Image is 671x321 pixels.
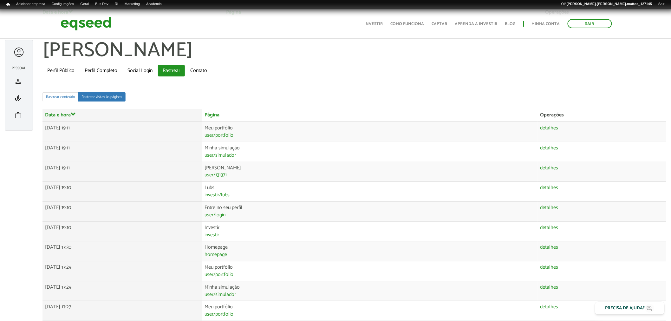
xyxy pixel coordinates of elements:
[205,113,219,118] a: Página
[558,2,655,7] a: Olá[PERSON_NAME].[PERSON_NAME].mattos_127145
[202,201,538,221] td: Entre no seu perfil
[77,2,92,7] a: Geral
[202,122,538,142] td: Meu portfólio
[42,221,202,241] td: [DATE] 19:10
[112,2,121,7] a: RI
[10,77,28,85] a: person
[42,122,202,142] td: [DATE] 19:11
[42,92,78,102] a: Rastrear conteúdo
[42,40,666,62] h1: [PERSON_NAME]
[202,182,538,202] td: Lubs
[14,77,22,85] span: person
[10,95,28,102] a: finance_mode
[42,301,202,321] td: [DATE] 17:27
[540,265,558,270] a: detalhes
[123,65,157,76] a: Social Login
[202,261,538,281] td: Meu portfólio
[532,22,560,26] a: Minha conta
[540,146,558,151] a: detalhes
[432,22,447,26] a: Captar
[205,213,225,218] a: user/login
[505,22,516,26] a: Blog
[186,65,212,76] a: Contato
[540,285,558,290] a: detalhes
[202,241,538,261] td: Homepage
[10,112,28,119] a: work
[455,22,498,26] a: Aprenda a investir
[158,65,185,76] a: Rastrear
[80,65,122,76] a: Perfil Completo
[202,162,538,182] td: [PERSON_NAME]
[42,162,202,182] td: [DATE] 19:11
[121,2,143,7] a: Marketing
[540,126,558,131] a: detalhes
[568,19,612,28] a: Sair
[42,201,202,221] td: [DATE] 19:10
[14,112,22,119] span: work
[42,281,202,301] td: [DATE] 17:29
[205,252,227,257] a: homepage
[202,142,538,162] td: Minha simulação
[540,185,558,190] a: detalhes
[42,261,202,281] td: [DATE] 17:29
[205,153,236,158] a: user/simulador
[538,109,666,122] th: Operações
[365,22,383,26] a: Investir
[540,225,558,230] a: detalhes
[42,241,202,261] td: [DATE] 17:30
[205,292,236,297] a: user/simulador
[3,2,13,8] a: Início
[14,95,22,102] span: finance_mode
[540,166,558,171] a: detalhes
[540,245,558,250] a: detalhes
[202,221,538,241] td: Investir
[205,233,219,238] a: investir
[92,2,112,7] a: Bus Dev
[8,66,29,70] h2: Pessoal
[205,312,233,317] a: user/portfolio
[205,272,233,277] a: user/portfolio
[45,112,76,118] a: Data e hora
[540,205,558,210] a: detalhes
[202,301,538,321] td: Meu portfólio
[391,22,424,26] a: Como funciona
[13,2,49,7] a: Adicionar empresa
[42,142,202,162] td: [DATE] 19:11
[49,2,77,7] a: Configurações
[540,305,558,310] a: detalhes
[143,2,165,7] a: Academia
[202,281,538,301] td: Minha simulação
[567,2,652,6] strong: [PERSON_NAME].[PERSON_NAME].mattos_127145
[8,90,29,107] li: Minha simulação
[205,193,230,198] a: investir/lubs
[205,133,233,138] a: user/portfolio
[13,46,25,58] a: Expandir menu
[8,73,29,90] li: Meu perfil
[78,92,126,102] a: Rastrear visitas às páginas
[205,173,227,178] a: user/131371
[61,15,111,32] img: EqSeed
[42,65,79,76] a: Perfil Público
[8,107,29,124] li: Meu portfólio
[655,2,668,7] a: Sair
[42,182,202,202] td: [DATE] 19:10
[6,2,10,7] span: Início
